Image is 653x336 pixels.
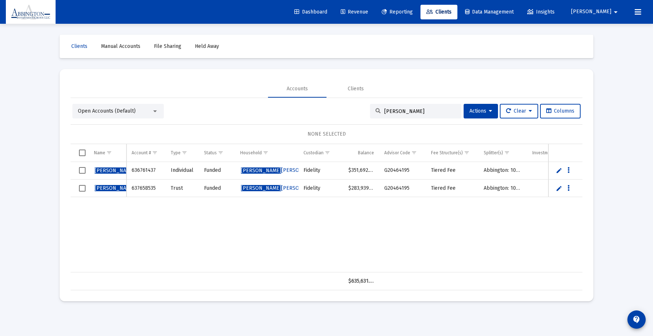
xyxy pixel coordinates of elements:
[166,162,199,180] td: Individual
[152,150,158,155] span: Show filter options for column 'Account #'
[182,150,187,155] span: Show filter options for column 'Type'
[411,150,417,155] span: Show filter options for column 'Advisor Code'
[540,104,581,118] button: Columns
[218,150,223,155] span: Show filter options for column 'Status'
[632,315,641,324] mat-icon: contact_support
[148,39,187,54] a: File Sharing
[376,5,419,19] a: Reporting
[288,5,333,19] a: Dashboard
[343,144,379,162] td: Column Balance
[431,150,463,156] div: Fee Structure(s)
[343,180,379,197] td: $283,939.81
[76,131,577,138] div: NONE SELECTED
[500,104,538,118] button: Clear
[521,5,560,19] a: Insights
[479,144,527,162] td: Column Splitter(s)
[95,39,146,54] a: Manual Accounts
[303,150,324,156] div: Custodian
[348,278,374,285] div: $635,631.93
[65,39,93,54] a: Clients
[204,167,230,174] div: Funded
[235,144,298,162] td: Column Household
[95,167,135,174] span: [PERSON_NAME]
[479,162,527,180] td: Abbington: 100.0
[426,180,479,197] td: Tiered Fee
[556,167,562,174] a: Edit
[464,104,498,118] button: Actions
[532,150,567,156] div: Investment Model
[527,144,585,162] td: Column Investment Model
[166,180,199,197] td: Trust
[527,9,555,15] span: Insights
[611,5,620,19] mat-icon: arrow_drop_down
[298,144,343,162] td: Column Custodian
[420,5,457,19] a: Clients
[469,108,492,114] span: Actions
[426,9,452,15] span: Clients
[459,5,520,19] a: Data Management
[504,150,510,155] span: Show filter options for column 'Splitter(s)'
[154,43,181,49] span: File Sharing
[379,180,426,197] td: G20464195
[204,185,230,192] div: Funded
[384,150,410,156] div: Advisor Code
[241,167,281,174] span: [PERSON_NAME]
[379,144,426,162] td: Column Advisor Code
[341,9,368,15] span: Revenue
[204,150,217,156] div: Status
[546,108,574,114] span: Columns
[240,165,349,176] a: [PERSON_NAME][PERSON_NAME] Household
[294,9,327,15] span: Dashboard
[166,144,199,162] td: Column Type
[241,185,348,191] span: [PERSON_NAME] Household
[95,185,135,191] span: [PERSON_NAME]
[101,43,140,49] span: Manual Accounts
[479,180,527,197] td: Abbington: 100.0
[382,9,413,15] span: Reporting
[79,185,86,192] div: Select row
[384,108,456,114] input: Search
[241,167,348,173] span: [PERSON_NAME] Household
[127,180,165,197] td: 637658535
[571,9,611,15] span: [PERSON_NAME]
[79,167,86,174] div: Select row
[171,150,181,156] div: Type
[241,185,281,191] span: [PERSON_NAME]
[95,167,175,173] span: [PERSON_NAME]
[426,144,479,162] td: Column Fee Structure(s)
[358,150,374,156] div: Balance
[127,162,165,180] td: 636761437
[335,5,374,19] a: Revenue
[94,183,176,194] a: [PERSON_NAME][PERSON_NAME]
[426,162,479,180] td: Tiered Fee
[11,5,50,19] img: Dashboard
[189,39,225,54] a: Held Away
[199,144,235,162] td: Column Status
[240,150,262,156] div: Household
[287,85,308,93] div: Accounts
[94,165,176,176] a: [PERSON_NAME][PERSON_NAME]
[95,185,175,191] span: [PERSON_NAME]
[263,150,268,155] span: Show filter options for column 'Household'
[298,162,343,180] td: Fidelity
[298,180,343,197] td: Fidelity
[465,9,514,15] span: Data Management
[89,144,127,162] td: Column Name
[78,108,136,114] span: Open Accounts (Default)
[240,183,349,194] a: [PERSON_NAME][PERSON_NAME] Household
[71,43,87,49] span: Clients
[343,162,379,180] td: $351,692.12
[94,150,105,156] div: Name
[195,43,219,49] span: Held Away
[79,150,86,156] div: Select all
[106,150,112,155] span: Show filter options for column 'Name'
[379,162,426,180] td: G20464195
[484,150,503,156] div: Splitter(s)
[464,150,469,155] span: Show filter options for column 'Fee Structure(s)'
[325,150,330,155] span: Show filter options for column 'Custodian'
[556,185,562,192] a: Edit
[348,85,364,93] div: Clients
[562,4,629,19] button: [PERSON_NAME]
[506,108,532,114] span: Clear
[71,144,582,290] div: Data grid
